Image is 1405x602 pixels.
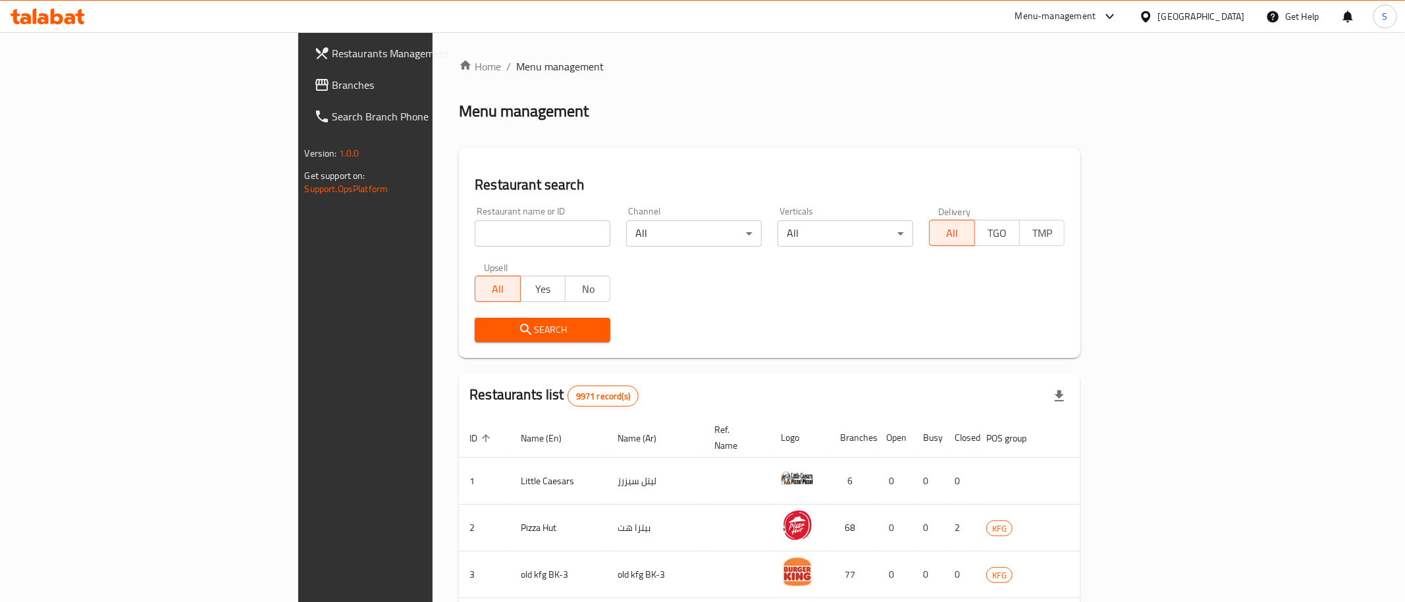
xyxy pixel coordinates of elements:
[929,220,974,246] button: All
[626,220,762,247] div: All
[565,276,610,302] button: No
[618,430,674,446] span: Name (Ar)
[475,318,610,342] button: Search
[944,458,976,505] td: 0
[304,69,533,101] a: Branches
[781,509,814,541] img: Pizza Hut
[469,385,639,407] h2: Restaurants list
[332,109,522,124] span: Search Branch Phone
[510,458,607,505] td: Little Caesars
[778,220,913,247] div: All
[913,505,944,551] td: 0
[305,145,337,162] span: Version:
[987,568,1012,583] span: KFG
[830,418,876,458] th: Branches
[944,418,976,458] th: Closed
[305,180,388,197] a: Support.OpsPlatform
[484,263,508,272] label: Upsell
[1025,224,1059,243] span: TMP
[938,207,971,216] label: Delivery
[459,59,1080,74] nav: breadcrumb
[781,462,814,495] img: Little Caesars
[876,458,913,505] td: 0
[1019,220,1065,246] button: TMP
[1015,9,1096,24] div: Menu-management
[770,418,830,458] th: Logo
[510,551,607,598] td: old kfg BK-3
[876,418,913,458] th: Open
[944,505,976,551] td: 2
[830,551,876,598] td: 77
[510,505,607,551] td: Pizza Hut
[305,167,365,184] span: Get support on:
[339,145,359,162] span: 1.0.0
[475,276,520,302] button: All
[913,551,944,598] td: 0
[526,280,560,299] span: Yes
[876,505,913,551] td: 0
[332,45,522,61] span: Restaurants Management
[485,322,600,338] span: Search
[1158,9,1245,24] div: [GEOGRAPHIC_DATA]
[876,551,913,598] td: 0
[935,224,969,243] span: All
[944,551,976,598] td: 0
[304,38,533,69] a: Restaurants Management
[830,505,876,551] td: 68
[830,458,876,505] td: 6
[481,280,515,299] span: All
[980,224,1015,243] span: TGO
[1044,380,1075,412] div: Export file
[974,220,1020,246] button: TGO
[1383,9,1388,24] span: S
[913,418,944,458] th: Busy
[516,59,604,74] span: Menu management
[714,422,755,453] span: Ref. Name
[304,101,533,132] a: Search Branch Phone
[987,521,1012,536] span: KFG
[607,458,704,505] td: ليتل سيزرز
[781,555,814,588] img: old kfg BK-3
[475,175,1065,195] h2: Restaurant search
[607,551,704,598] td: old kfg BK-3
[568,390,638,403] span: 9971 record(s)
[521,430,579,446] span: Name (En)
[913,458,944,505] td: 0
[475,220,610,247] input: Search for restaurant name or ID..
[469,430,494,446] span: ID
[986,430,1044,446] span: POS group
[332,77,522,93] span: Branches
[607,505,704,551] td: بيتزا هت
[520,276,566,302] button: Yes
[568,386,639,407] div: Total records count
[571,280,605,299] span: No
